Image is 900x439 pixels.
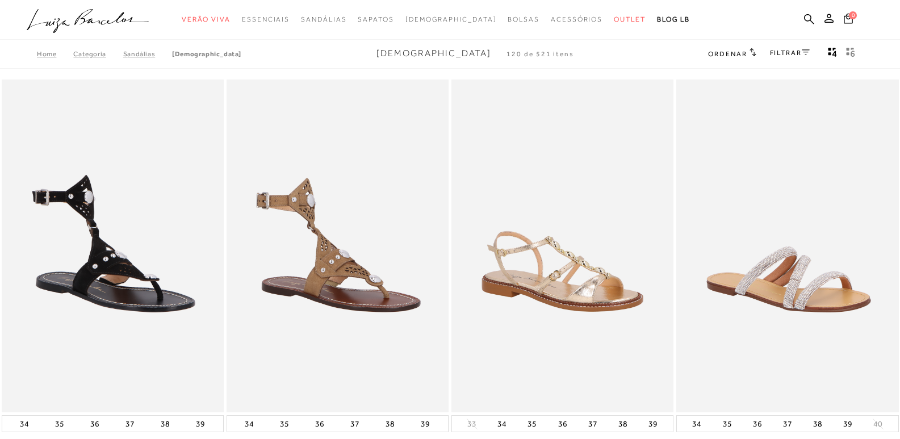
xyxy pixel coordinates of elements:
img: RASTEIRA GLADIADORA EM CAMURÇA BEGE FENDI COM TIRAS LASER E APLIQUES DOURADOS [228,81,447,411]
button: 37 [780,416,796,432]
button: 38 [382,416,398,432]
a: SANDÁLIAS [123,50,172,58]
button: 33 [464,419,480,429]
a: noSubCategoriesText [301,9,346,30]
a: RASTEIRA GLADIADORA EM CAMURÇA PRETA COM TIRAS LASER E APLIQUES DOURADOS RASTEIRA GLADIADORA EM C... [3,81,223,411]
img: SANDÁLIA RASTEIRA METALIZADA OURO COM ENFEITES OVAIS METÁLICOS [453,81,672,411]
button: 37 [585,416,601,432]
a: SANDÁLIA RASTEIRA EM CAMURÇA BEGE BLUSH COM CRISTAIS SANDÁLIA RASTEIRA EM CAMURÇA BEGE BLUSH COM ... [677,81,897,411]
button: 39 [840,416,856,432]
span: Bolsas [508,15,539,23]
img: RASTEIRA GLADIADORA EM CAMURÇA PRETA COM TIRAS LASER E APLIQUES DOURADOS [3,81,223,411]
button: 39 [192,416,208,432]
span: BLOG LB [657,15,690,23]
button: 34 [494,416,510,432]
button: 36 [87,416,103,432]
a: Categoria [73,50,123,58]
span: Sandálias [301,15,346,23]
button: 38 [157,416,173,432]
span: 120 de 521 itens [506,50,574,58]
a: SANDÁLIA RASTEIRA METALIZADA OURO COM ENFEITES OVAIS METÁLICOS SANDÁLIA RASTEIRA METALIZADA OURO ... [453,81,672,411]
img: SANDÁLIA RASTEIRA EM CAMURÇA BEGE BLUSH COM CRISTAIS [677,81,897,411]
span: Sapatos [358,15,394,23]
a: noSubCategoriesText [614,9,646,30]
button: gridText6Desc [843,47,859,61]
a: [DEMOGRAPHIC_DATA] [172,50,241,58]
span: Acessórios [551,15,602,23]
button: 39 [645,416,661,432]
button: 0 [840,12,856,28]
a: noSubCategoriesText [508,9,539,30]
button: 35 [719,416,735,432]
button: 36 [312,416,328,432]
a: Home [37,50,73,58]
button: 37 [347,416,363,432]
a: BLOG LB [657,9,690,30]
span: [DEMOGRAPHIC_DATA] [376,48,491,58]
a: noSubCategoriesText [242,9,290,30]
a: noSubCategoriesText [405,9,497,30]
span: 0 [849,11,857,19]
button: 34 [241,416,257,432]
span: Verão Viva [182,15,231,23]
button: 38 [615,416,631,432]
button: 35 [277,416,292,432]
a: FILTRAR [770,49,810,57]
button: 35 [524,416,540,432]
button: 39 [417,416,433,432]
span: [DEMOGRAPHIC_DATA] [405,15,497,23]
button: 35 [52,416,68,432]
button: 34 [689,416,705,432]
button: 36 [555,416,571,432]
button: 40 [870,419,886,429]
a: noSubCategoriesText [358,9,394,30]
span: Outlet [614,15,646,23]
a: RASTEIRA GLADIADORA EM CAMURÇA BEGE FENDI COM TIRAS LASER E APLIQUES DOURADOS RASTEIRA GLADIADORA... [228,81,447,411]
a: noSubCategoriesText [182,9,231,30]
button: 37 [122,416,138,432]
span: Essenciais [242,15,290,23]
span: Ordenar [708,50,747,58]
button: 38 [810,416,826,432]
button: 36 [750,416,765,432]
button: 34 [16,416,32,432]
button: Mostrar 4 produtos por linha [824,47,840,61]
a: noSubCategoriesText [551,9,602,30]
